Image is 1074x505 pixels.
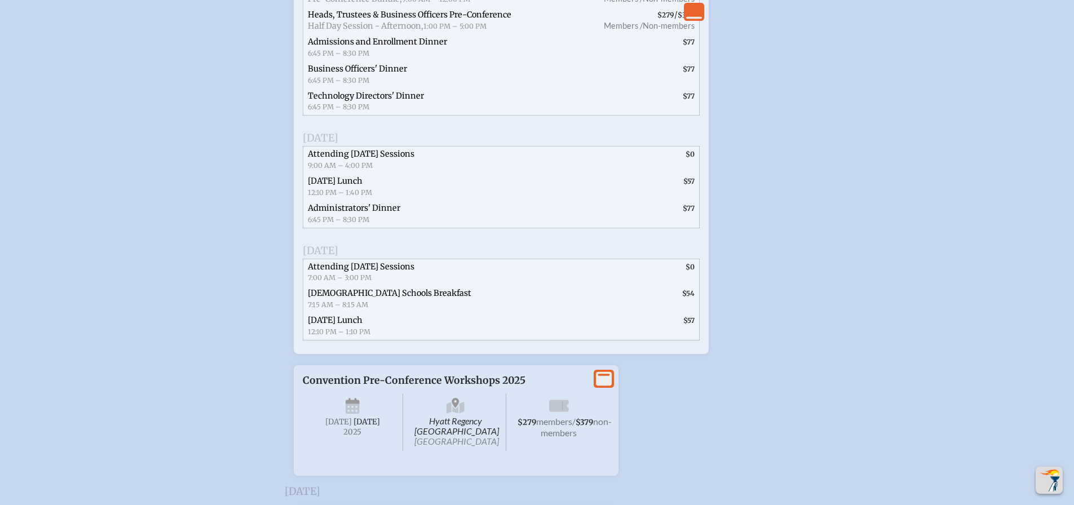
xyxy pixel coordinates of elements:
[308,188,372,197] span: 12:10 PM – 1:40 PM
[657,11,674,19] span: $279
[285,486,790,497] h3: [DATE]
[686,263,695,271] span: $0
[683,38,695,46] span: $77
[308,37,447,47] span: Admissions and Enrollment Dinner
[541,416,612,438] span: non-members
[308,203,400,213] span: Administrators' Dinner
[683,316,695,325] span: $57
[686,150,695,158] span: $0
[312,428,394,436] span: 2025
[678,11,695,19] span: $379
[683,92,695,100] span: $77
[518,418,536,427] span: $279
[325,417,352,427] span: [DATE]
[683,204,695,212] span: $77
[303,244,338,257] span: [DATE]
[308,215,369,224] span: 6:45 PM – 8:30 PM
[682,289,695,298] span: $54
[308,176,363,186] span: [DATE] Lunch
[1036,467,1063,494] button: Scroll Top
[683,65,695,73] span: $77
[308,10,511,20] span: Heads, Trustees & Business Officers Pre-Conference
[536,416,572,427] span: members
[604,21,643,30] span: Members /
[643,21,695,30] span: Non-members
[308,288,471,298] span: [DEMOGRAPHIC_DATA] Schools Breakfast
[308,76,369,85] span: 6:45 PM – 8:30 PM
[353,417,380,427] span: [DATE]
[308,161,373,170] span: 9:00 AM – 4:00 PM
[308,300,368,309] span: 7:15 AM – 8:15 AM
[308,327,370,336] span: 12:10 PM – 1:10 PM
[303,374,525,387] span: Convention Pre-Conference Workshops 2025
[308,21,423,31] span: Half Day Session - Afternoon,
[303,131,338,144] span: [DATE]
[308,273,372,282] span: 7:00 AM – 3:00 PM
[1038,469,1060,491] img: To the top
[308,149,414,159] span: Attending [DATE] Sessions
[572,416,576,427] span: /
[308,262,414,272] span: Attending [DATE] Sessions
[308,315,363,325] span: [DATE] Lunch
[576,418,593,427] span: $379
[591,7,699,34] span: /
[308,64,407,74] span: Business Officers' Dinner
[405,393,506,451] span: Hyatt Regency [GEOGRAPHIC_DATA]
[308,91,424,101] span: Technology Directors' Dinner
[308,49,369,57] span: 6:45 PM – 8:30 PM
[423,22,487,30] span: 1:00 PM – 5:00 PM
[683,177,695,185] span: $57
[308,103,369,111] span: 6:45 PM – 8:30 PM
[414,436,499,446] span: [GEOGRAPHIC_DATA]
